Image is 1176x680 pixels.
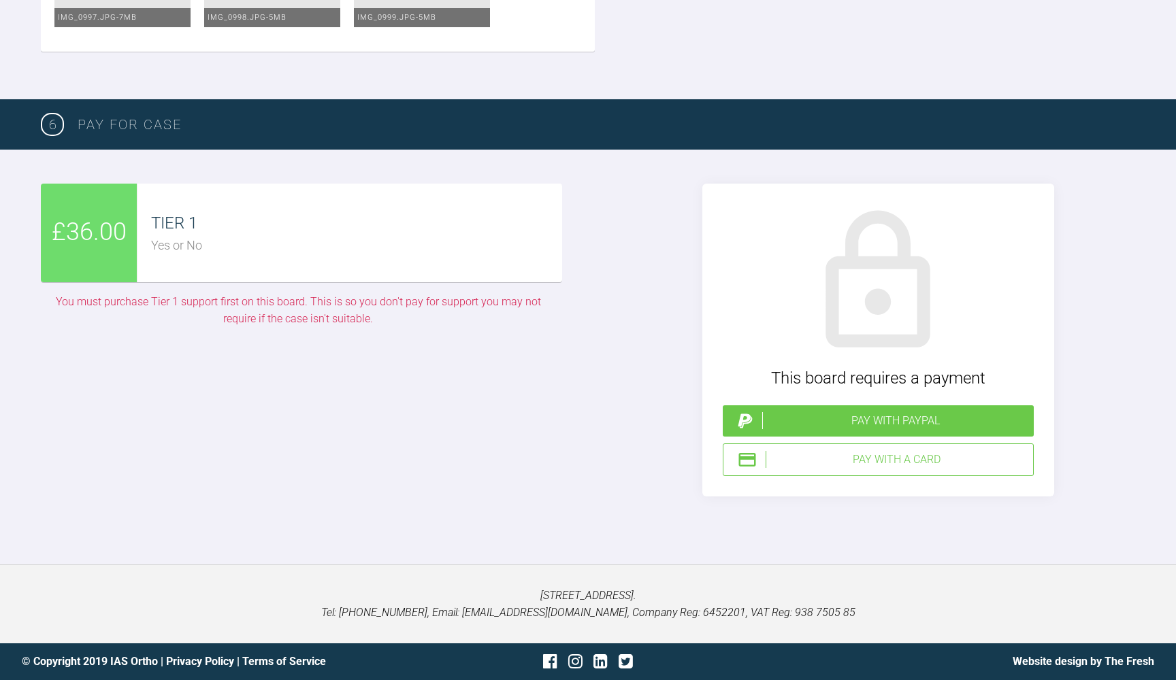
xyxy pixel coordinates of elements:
[22,587,1154,622] p: [STREET_ADDRESS]. Tel: [PHONE_NUMBER], Email: [EMAIL_ADDRESS][DOMAIN_NAME], Company Reg: 6452201,...
[78,114,1135,135] h3: PAY FOR CASE
[723,365,1034,391] div: This board requires a payment
[208,13,287,22] span: IMG_0998.JPG - 5MB
[58,13,137,22] span: IMG_0997.JPG - 7MB
[762,412,1028,430] div: Pay with PayPal
[151,210,562,236] div: TIER 1
[735,411,755,431] img: paypal.a7a4ce45.svg
[22,653,399,670] div: © Copyright 2019 IAS Ortho | |
[737,449,757,470] img: stripeIcon.ae7d7783.svg
[41,293,555,328] div: You must purchase Tier 1 support first on this board. This is so you don't pay for support you ma...
[242,655,326,668] a: Terms of Service
[52,213,127,252] span: £36.00
[766,451,1028,469] div: Pay with a Card
[151,236,562,256] div: Yes or No
[166,655,234,668] a: Privacy Policy
[41,113,64,136] span: 6
[800,204,956,360] img: lock.6dc949b6.svg
[1013,655,1154,668] a: Website design by The Fresh
[357,13,436,22] span: IMG_0999.JPG - 5MB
